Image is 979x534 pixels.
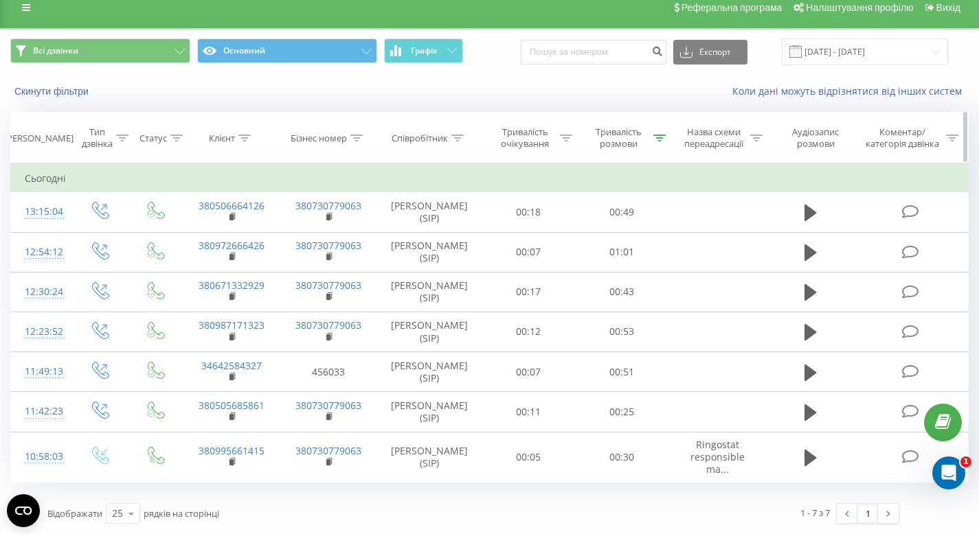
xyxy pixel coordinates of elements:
td: Сьогодні [11,165,969,192]
td: 00:49 [575,192,668,232]
button: Графік [384,38,463,63]
button: Скинути фільтри [10,85,95,97]
td: 00:11 [482,392,575,432]
span: Головна [23,411,68,421]
span: Налаштування профілю [806,2,913,13]
span: Всі дзвінки [33,45,78,56]
div: Напишіть нам повідомленняЗазвичай ми відповідаємо за хвилину [14,185,261,237]
p: Чим вам допомогти? [27,121,247,167]
a: 380730779063 [295,199,361,212]
div: Тривалість очікування [494,126,556,150]
div: Аудіозапис розмови [778,126,853,150]
a: 380730779063 [295,239,361,252]
img: Profile image for Valeriia [199,22,227,49]
span: Пошук в статтях [28,257,120,271]
td: [PERSON_NAME] (SIP) [377,192,482,232]
div: AI. Загальна інформація та вартість [20,323,255,348]
div: Коментар/категорія дзвінка [862,126,943,150]
div: 12:54:12 [25,239,57,266]
div: Закрити [236,22,261,47]
td: 00:30 [575,432,668,483]
div: Тривалість розмови [588,126,650,150]
td: 00:53 [575,312,668,351]
a: 380506664126 [199,199,265,212]
button: Експорт [673,40,747,65]
div: 12:30:24 [25,279,57,305]
div: AI. Загальна інформація та вартість [28,328,230,343]
td: 00:17 [482,272,575,312]
a: 380730779063 [295,444,361,457]
img: Profile image for Ringostat [173,22,201,49]
button: Всі дзвінки [10,38,190,63]
div: [PERSON_NAME] [4,132,74,144]
div: 13:15:04 [25,198,57,225]
a: 380972666426 [199,239,265,252]
td: [PERSON_NAME] (SIP) [377,432,482,483]
div: 11:49:13 [25,358,57,385]
button: Пошук в статтях [20,250,255,277]
a: 380730779063 [295,318,361,332]
a: 380987171323 [199,318,265,332]
div: Назва схеми переадресації [682,126,747,150]
div: Клієнт [209,132,235,144]
div: Статус [139,132,167,144]
td: 00:07 [482,352,575,392]
div: Інтеграція з KeyCRM [28,353,230,368]
span: 1 [960,456,971,467]
td: [PERSON_NAME] (SIP) [377,352,482,392]
div: Напишіть нам повідомлення [28,196,229,211]
button: Допомога [183,377,275,432]
a: 34642584327 [201,359,262,372]
img: Profile image for Vladyslav [147,22,175,49]
iframe: Intercom live chat [932,456,965,489]
span: Графік [411,46,438,56]
a: 380730779063 [295,279,361,292]
td: 00:12 [482,312,575,351]
td: 00:07 [482,232,575,272]
span: Відображати [47,507,102,520]
div: 1 - 7 з 7 [800,506,830,520]
button: Open CMP widget [7,494,40,527]
td: 456033 [280,352,377,392]
td: 00:05 [482,432,575,483]
td: 00:43 [575,272,668,312]
div: API Ringostat. API-запит з'єднання 2х номерів [20,283,255,323]
a: 380505685861 [199,399,265,412]
td: [PERSON_NAME] (SIP) [377,272,482,312]
span: Вихід [936,2,960,13]
td: [PERSON_NAME] (SIP) [377,312,482,351]
a: 380995661415 [199,444,265,457]
a: 1 [857,504,878,523]
div: Співробітник [392,132,448,144]
td: [PERSON_NAME] (SIP) [377,392,482,432]
input: Пошук за номером [521,40,666,65]
span: рядків на сторінці [144,507,219,520]
a: 380671332929 [199,279,265,292]
div: 12:23:52 [25,318,57,345]
span: Повідомлення [102,411,173,421]
div: Зазвичай ми відповідаємо за хвилину [28,211,229,225]
td: 00:25 [575,392,668,432]
a: 380730779063 [295,399,361,412]
img: logo [27,26,120,47]
span: Реферальна програма [682,2,783,13]
div: 25 [112,507,123,520]
div: Інтеграція з KeyCRM [20,348,255,373]
div: Бізнес номер [291,132,347,144]
td: [PERSON_NAME] (SIP) [377,232,482,272]
td: 00:18 [482,192,575,232]
p: Вiтаю 👋 [27,97,247,121]
td: 00:51 [575,352,668,392]
div: Тип дзвінка [82,126,113,150]
div: 11:42:23 [25,398,57,425]
div: 10:58:03 [25,443,57,470]
button: Повідомлення [91,377,183,432]
span: Ringostat responsible ma... [690,438,745,476]
td: 01:01 [575,232,668,272]
div: API Ringostat. API-запит з'єднання 2х номерів [28,288,230,317]
button: Основний [197,38,377,63]
span: Допомога [204,411,254,421]
a: Коли дані можуть відрізнятися вiд інших систем [732,84,969,97]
